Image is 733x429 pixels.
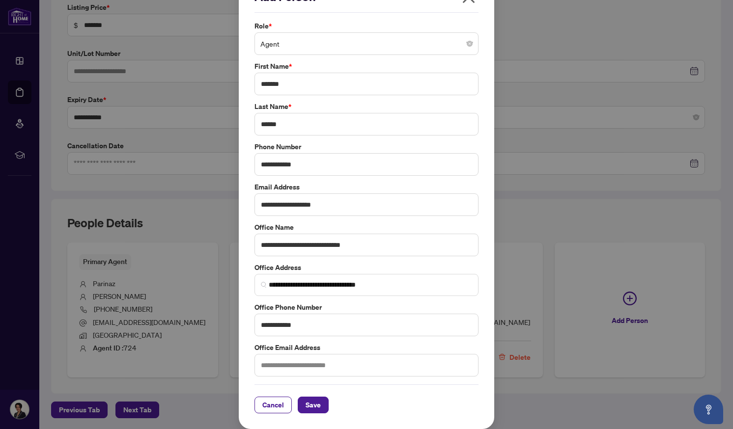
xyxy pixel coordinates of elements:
[254,61,479,72] label: First Name
[254,342,479,353] label: Office Email Address
[254,182,479,192] label: Email Address
[262,397,284,413] span: Cancel
[254,262,479,273] label: Office Address
[306,397,321,413] span: Save
[298,397,329,413] button: Save
[254,141,479,152] label: Phone Number
[254,101,479,112] label: Last Name
[694,395,723,424] button: Open asap
[254,397,292,413] button: Cancel
[254,21,479,31] label: Role
[254,302,479,313] label: Office Phone Number
[254,222,479,233] label: Office Name
[467,41,473,47] span: close-circle
[260,34,473,53] span: Agent
[261,282,267,288] img: search_icon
